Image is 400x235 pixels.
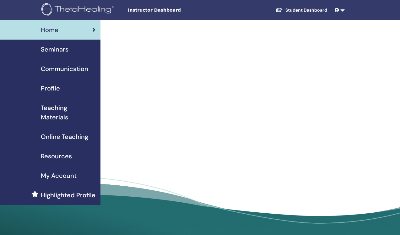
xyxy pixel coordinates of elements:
[41,84,60,93] span: Profile
[41,132,88,141] span: Online Teaching
[41,45,68,54] span: Seminars
[41,64,88,74] span: Communication
[41,171,77,180] span: My Account
[128,7,222,14] span: Instructor Dashboard
[41,151,72,161] span: Resources
[41,3,116,17] img: logo.png
[41,190,95,200] span: Highlighted Profile
[270,4,332,16] a: Student Dashboard
[275,7,283,13] img: graduation-cap-white.svg
[41,25,58,35] span: Home
[41,103,95,122] span: Teaching Materials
